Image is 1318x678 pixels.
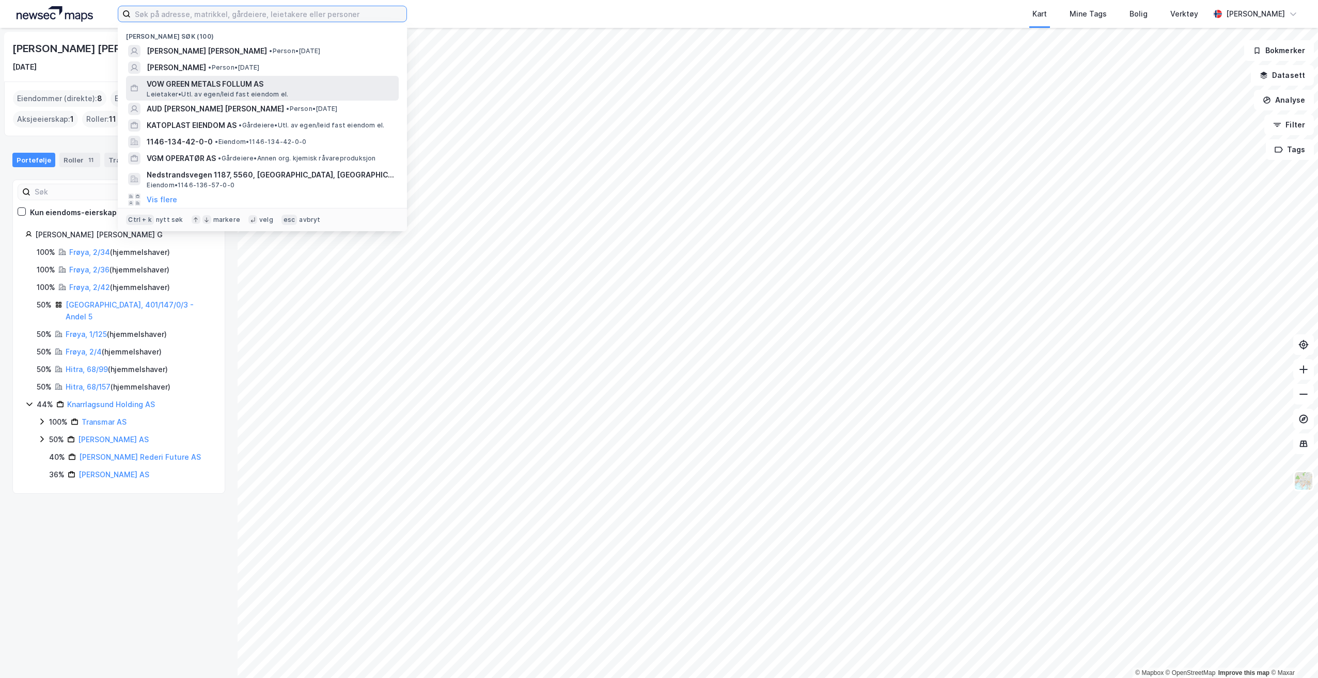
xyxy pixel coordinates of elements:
[111,90,209,107] div: Eiendommer (Indirekte) :
[239,121,242,129] span: •
[59,153,100,167] div: Roller
[66,381,170,393] div: ( hjemmelshaver )
[37,264,55,276] div: 100%
[147,136,213,148] span: 1146-134-42-0-0
[147,103,284,115] span: AUD [PERSON_NAME] [PERSON_NAME]
[147,78,395,90] span: VOW GREEN METALS FOLLUM AS
[12,153,55,167] div: Portefølje
[49,416,68,428] div: 100%
[13,111,78,127] div: Aksjeeierskap :
[49,451,65,463] div: 40%
[30,206,117,219] div: Kun eiendoms-eierskap
[69,248,110,256] a: Frøya, 2/34
[218,154,375,163] span: Gårdeiere • Annen org. kjemisk råvareproduksjon
[109,113,116,125] span: 11
[156,216,183,224] div: nytt søk
[37,398,53,411] div: 44%
[37,328,52,341] div: 50%
[1129,8,1148,20] div: Bolig
[78,435,149,444] a: [PERSON_NAME] AS
[281,215,297,225] div: esc
[69,246,170,259] div: ( hjemmelshaver )
[82,111,120,127] div: Roller :
[66,328,167,341] div: ( hjemmelshaver )
[66,330,107,338] a: Frøya, 1/125
[147,45,267,57] span: [PERSON_NAME] [PERSON_NAME]
[82,417,127,426] a: Transmar AS
[69,281,170,294] div: ( hjemmelshaver )
[1266,628,1318,678] iframe: Chat Widget
[66,347,102,356] a: Frøya, 2/4
[37,363,52,376] div: 50%
[1218,669,1269,676] a: Improve this map
[269,47,272,55] span: •
[37,281,55,294] div: 100%
[1251,65,1314,86] button: Datasett
[1294,471,1313,491] img: Z
[37,346,52,358] div: 50%
[126,215,154,225] div: Ctrl + k
[259,216,273,224] div: velg
[1254,90,1314,110] button: Analyse
[37,246,55,259] div: 100%
[147,90,288,99] span: Leietaker • Utl. av egen/leid fast eiendom el.
[1032,8,1047,20] div: Kart
[12,40,183,57] div: [PERSON_NAME] [PERSON_NAME]
[37,381,52,393] div: 50%
[66,382,111,391] a: Hitra, 68/157
[12,61,37,73] div: [DATE]
[70,113,74,125] span: 1
[69,265,109,274] a: Frøya, 2/36
[208,63,259,72] span: Person • [DATE]
[49,469,65,481] div: 36%
[86,155,96,165] div: 11
[269,47,320,55] span: Person • [DATE]
[35,229,212,241] div: [PERSON_NAME] [PERSON_NAME] G
[17,6,93,22] img: logo.a4113a55bc3d86da70a041830d287a7e.svg
[147,119,237,132] span: KATOPLAST EIENDOM AS
[66,365,108,374] a: Hitra, 68/99
[49,433,64,446] div: 50%
[66,346,162,358] div: ( hjemmelshaver )
[1166,669,1216,676] a: OpenStreetMap
[215,138,218,146] span: •
[1226,8,1285,20] div: [PERSON_NAME]
[67,400,155,409] a: Knarrlagsund Holding AS
[1244,40,1314,61] button: Bokmerker
[118,24,407,43] div: [PERSON_NAME] søk (100)
[218,154,221,162] span: •
[79,453,201,461] a: [PERSON_NAME] Rederi Future AS
[215,138,306,146] span: Eiendom • 1146-134-42-0-0
[147,169,395,181] span: Nedstrandsvegen 1187, 5560, [GEOGRAPHIC_DATA], [GEOGRAPHIC_DATA]
[69,283,110,292] a: Frøya, 2/42
[30,184,144,200] input: Søk
[147,61,206,74] span: [PERSON_NAME]
[37,299,52,311] div: 50%
[239,121,384,130] span: Gårdeiere • Utl. av egen/leid fast eiendom el.
[147,193,177,206] button: Vis flere
[66,363,168,376] div: ( hjemmelshaver )
[147,181,234,189] span: Eiendom • 1146-136-57-0-0
[1070,8,1107,20] div: Mine Tags
[1264,115,1314,135] button: Filter
[104,153,177,167] div: Transaksjoner
[299,216,320,224] div: avbryt
[1266,139,1314,160] button: Tags
[286,105,337,113] span: Person • [DATE]
[79,470,149,479] a: [PERSON_NAME] AS
[1170,8,1198,20] div: Verktøy
[1135,669,1164,676] a: Mapbox
[69,264,169,276] div: ( hjemmelshaver )
[286,105,289,112] span: •
[1266,628,1318,678] div: Kontrollprogram for chat
[131,6,406,22] input: Søk på adresse, matrikkel, gårdeiere, leietakere eller personer
[208,63,211,71] span: •
[147,152,216,165] span: VGM OPERATØR AS
[213,216,240,224] div: markere
[66,300,194,321] a: [GEOGRAPHIC_DATA], 401/147/0/3 - Andel 5
[97,92,102,105] span: 8
[13,90,106,107] div: Eiendommer (direkte) :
